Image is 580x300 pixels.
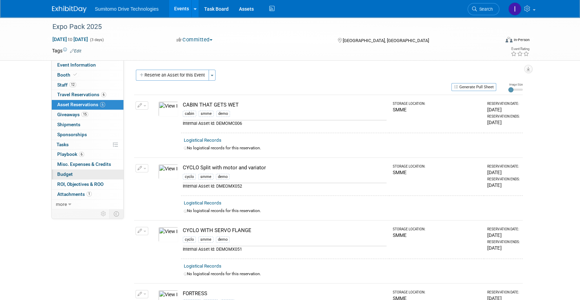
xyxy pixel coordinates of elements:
div: cyclo [183,174,196,180]
span: Misc. Expenses & Credits [57,161,111,167]
a: Travel Reservations6 [52,90,123,100]
span: to [67,37,73,42]
div: [DATE] [487,169,520,176]
div: Expo Pack 2025 [50,21,489,33]
span: Asset Reservations [57,102,105,107]
span: Sponsorships [57,132,87,137]
div: Reservation Date: [487,101,520,106]
div: CYCLO WITH SERVO FLANGE [183,227,387,234]
a: Logistical Records [184,138,221,143]
span: Shipments [57,122,80,127]
div: demo [216,237,230,243]
div: Reservation Ends: [487,177,520,182]
img: View Images [158,164,178,179]
span: 6 [79,152,84,157]
button: Generate Pull Sheet [451,83,496,91]
a: more [52,200,123,209]
a: Booth [52,70,123,80]
div: CYCLO Split with motor and variator [183,164,387,171]
span: (3 days) [89,38,104,42]
span: 12 [69,82,76,87]
a: Attachments1 [52,190,123,199]
div: demo [216,111,230,117]
a: Logistical Records [184,200,221,206]
div: SMME [393,232,481,239]
div: Reservation Ends: [487,114,520,119]
div: No logistical records for this reservation. [184,271,520,277]
a: Shipments [52,120,123,130]
div: Event Rating [511,47,529,51]
img: Format-Inperson.png [506,37,512,42]
span: Playbook [57,151,84,157]
span: Tasks [57,142,69,147]
span: Booth [57,72,78,78]
span: Sumitomo Drive Technologies [95,6,159,12]
span: Staff [57,82,76,88]
a: Misc. Expenses & Credits [52,160,123,169]
div: cabin [183,111,196,117]
div: No logistical records for this reservation. [184,208,520,214]
a: Sponsorships [52,130,123,140]
div: In-Person [513,37,530,42]
div: Image Size [508,82,523,87]
span: 6 [100,102,105,107]
div: SMME [393,106,481,113]
div: Storage Location: [393,101,481,106]
div: [DATE] [487,106,520,113]
img: Iram Rincón [508,2,521,16]
a: Staff12 [52,80,123,90]
td: Personalize Event Tab Strip [98,209,110,218]
a: Asset Reservations6 [52,100,123,110]
a: Tasks [52,140,123,150]
div: smme [198,174,213,180]
img: View Images [158,227,178,242]
span: [DATE] [DATE] [52,36,88,42]
td: Tags [52,47,81,54]
div: smme [199,111,214,117]
div: Internal Asset Id: DMEOMX052 [183,183,387,189]
span: more [56,201,67,207]
span: 1 [87,191,92,197]
span: Attachments [57,191,92,197]
img: ExhibitDay [52,6,87,13]
div: cyclo [183,237,196,243]
span: 6 [101,92,106,97]
a: ROI, Objectives & ROO [52,180,123,189]
div: Internal Asset Id: DEMOMC006 [183,120,387,127]
a: Giveaways15 [52,110,123,120]
div: No logistical records for this reservation. [184,145,520,151]
a: Edit [70,49,81,53]
div: [DATE] [487,182,520,189]
button: Committed [174,36,215,43]
div: demo [216,174,230,180]
div: Storage Location: [393,227,481,232]
span: Travel Reservations [57,92,106,97]
img: View Images [158,101,178,117]
div: Reservation Date: [487,227,520,232]
div: [DATE] [487,232,520,239]
div: Reservation Date: [487,164,520,169]
div: Storage Location: [393,164,481,169]
a: Logistical Records [184,263,221,269]
span: Budget [57,171,73,177]
a: Search [468,3,499,15]
div: Storage Location: [393,290,481,295]
span: [GEOGRAPHIC_DATA], [GEOGRAPHIC_DATA] [342,38,429,43]
div: FORTRESS [183,290,387,297]
span: Giveaways [57,112,88,117]
div: smme [198,237,213,243]
div: SMME [393,169,481,176]
div: CABIN THAT GETS WET [183,101,387,109]
td: Toggle Event Tabs [110,209,124,218]
a: Playbook6 [52,150,123,159]
span: Search [477,7,493,12]
i: Booth reservation complete [73,73,77,77]
div: Event Format [459,36,530,46]
span: ROI, Objectives & ROO [57,181,103,187]
div: Reservation Ends: [487,240,520,244]
div: [DATE] [487,119,520,126]
div: Internal Asset Id: DEMOMX051 [183,246,387,252]
a: Budget [52,170,123,179]
div: [DATE] [487,244,520,251]
span: 15 [81,112,88,117]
